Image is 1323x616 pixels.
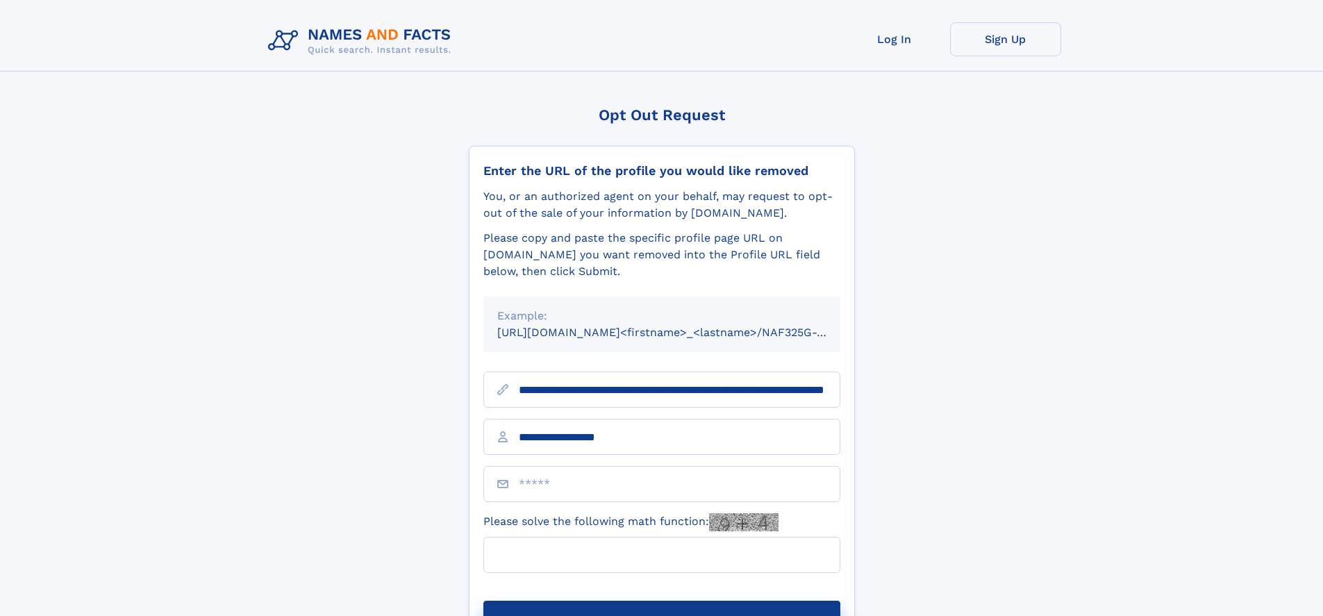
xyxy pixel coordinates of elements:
[263,22,463,60] img: Logo Names and Facts
[469,106,855,124] div: Opt Out Request
[483,163,840,178] div: Enter the URL of the profile you would like removed
[497,326,867,339] small: [URL][DOMAIN_NAME]<firstname>_<lastname>/NAF325G-xxxxxxxx
[483,230,840,280] div: Please copy and paste the specific profile page URL on [DOMAIN_NAME] you want removed into the Pr...
[950,22,1061,56] a: Sign Up
[483,188,840,222] div: You, or an authorized agent on your behalf, may request to opt-out of the sale of your informatio...
[839,22,950,56] a: Log In
[483,513,779,531] label: Please solve the following math function:
[497,308,826,324] div: Example:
